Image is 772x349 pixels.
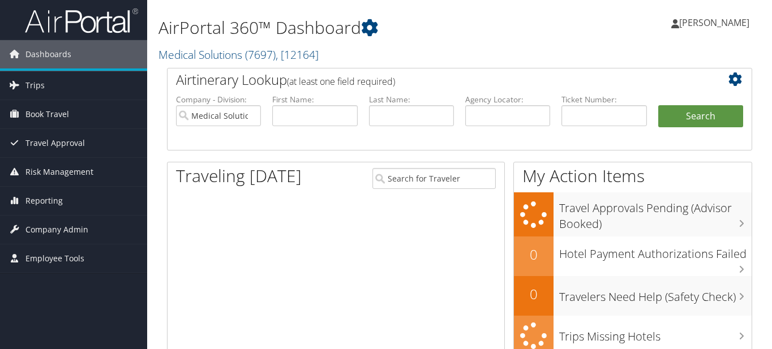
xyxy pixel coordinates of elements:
h3: Hotel Payment Authorizations Failed [559,240,752,262]
h1: My Action Items [514,164,752,188]
span: ( 7697 ) [245,47,276,62]
button: Search [658,105,743,128]
a: Travel Approvals Pending (Advisor Booked) [514,192,752,236]
span: Company Admin [25,216,88,244]
span: [PERSON_NAME] [679,16,749,29]
label: First Name: [272,94,357,105]
a: 0Hotel Payment Authorizations Failed [514,236,752,276]
label: Ticket Number: [561,94,646,105]
h3: Trips Missing Hotels [559,323,752,344]
input: Search for Traveler [372,168,496,189]
h2: 0 [514,245,554,264]
span: Dashboards [25,40,71,68]
span: , [ 12164 ] [276,47,319,62]
span: (at least one field required) [287,75,395,88]
a: 0Travelers Need Help (Safety Check) [514,276,752,316]
span: Trips [25,71,45,100]
label: Last Name: [369,94,454,105]
h1: Traveling [DATE] [176,164,302,188]
a: Medical Solutions [158,47,319,62]
span: Risk Management [25,158,93,186]
label: Agency Locator: [465,94,550,105]
img: airportal-logo.png [25,7,138,34]
h2: Airtinerary Lookup [176,70,694,89]
a: [PERSON_NAME] [671,6,761,40]
label: Company - Division: [176,94,261,105]
span: Reporting [25,187,63,215]
h3: Travel Approvals Pending (Advisor Booked) [559,195,752,232]
h2: 0 [514,285,554,304]
h3: Travelers Need Help (Safety Check) [559,283,752,305]
h1: AirPortal 360™ Dashboard [158,16,560,40]
span: Book Travel [25,100,69,128]
span: Employee Tools [25,244,84,273]
span: Travel Approval [25,129,85,157]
